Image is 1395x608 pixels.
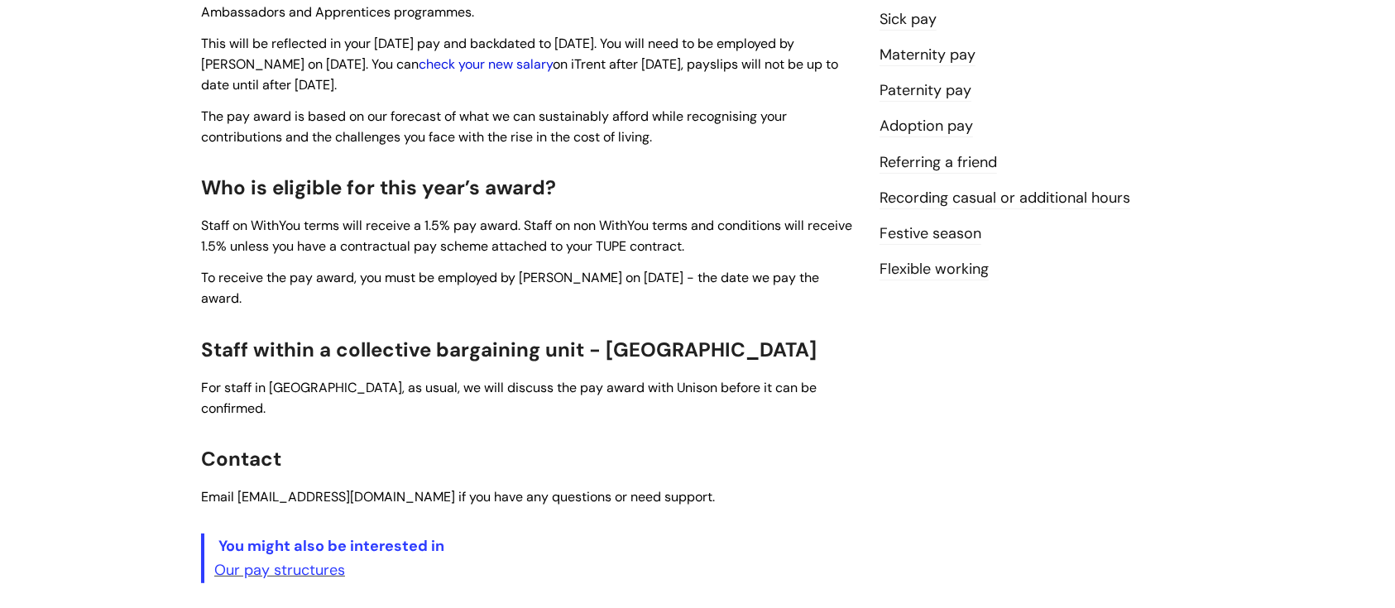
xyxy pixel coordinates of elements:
[880,80,971,102] a: Paternity pay
[201,269,819,307] span: To receive the pay award, you must be employed by [PERSON_NAME] on [DATE] - the date we pay the a...
[880,188,1130,209] a: Recording casual or additional hours
[201,175,556,200] span: Who is eligible for this year’s award?
[201,108,787,146] span: The pay award is based on our forecast of what we can sustainably afford while recognising your c...
[218,536,444,556] span: You might also be interested in
[201,446,281,472] span: Contact
[880,45,976,66] a: Maternity pay
[880,259,989,280] a: Flexible working
[419,55,553,73] a: check your new salary
[880,9,937,31] a: Sick pay
[201,35,838,93] span: This will be reflected in your [DATE] pay and backdated to [DATE]. You will need to be employed b...
[201,379,817,417] span: For staff in [GEOGRAPHIC_DATA], as usual, we will discuss the pay award with Unison before it can...
[214,560,345,580] a: Our pay structures
[201,488,715,505] span: Email [EMAIL_ADDRESS][DOMAIN_NAME] if you have any questions or need support.
[201,217,852,255] span: Staff on WithYou terms will receive a 1.5% pay award. Staff on non WithYou terms and conditions w...
[880,116,973,137] a: Adoption pay
[880,152,997,174] a: Referring a friend
[201,337,817,362] span: Staff within a collective bargaining unit - [GEOGRAPHIC_DATA]
[880,223,981,245] a: Festive season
